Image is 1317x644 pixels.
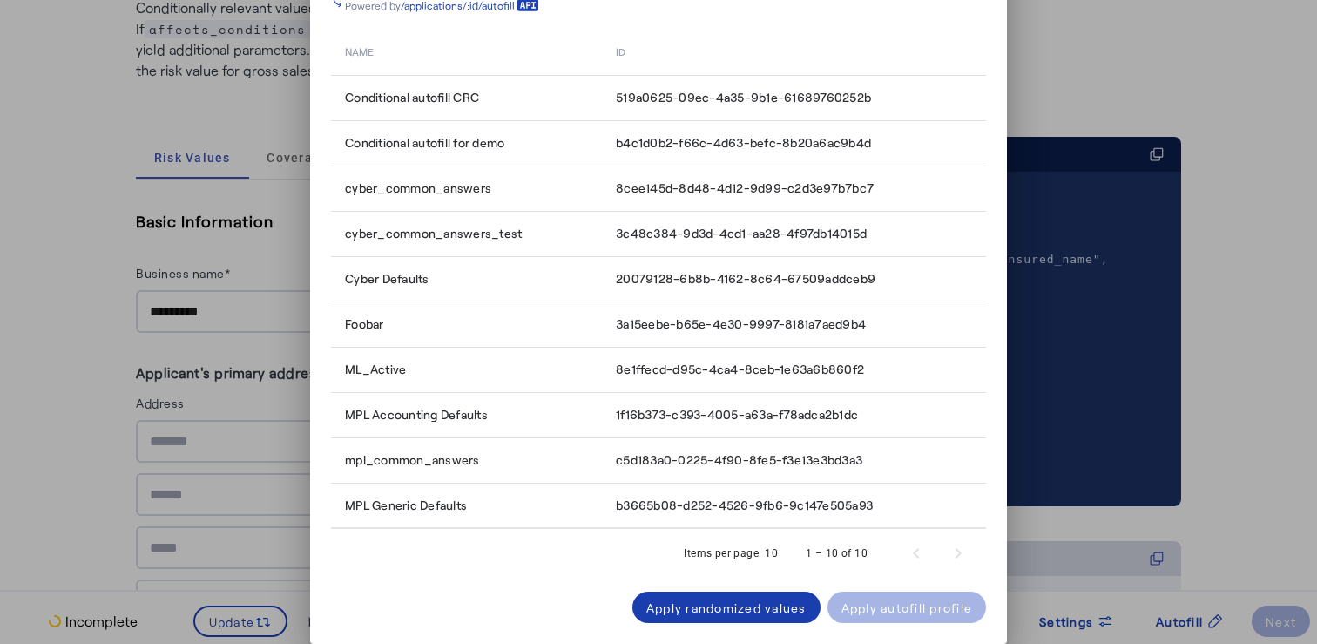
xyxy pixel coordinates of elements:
div: 10 [765,545,778,562]
span: Foobar [345,315,384,333]
span: Conditional autofill CRC [345,89,479,106]
span: 8e1ffecd-d95c-4ca4-8ceb-1e63a6b860f2 [616,361,864,378]
span: 1f16b373-c393-4005-a63a-f78adca2b1dc [616,406,858,424]
span: mpl_common_answers [345,451,480,469]
span: id [616,42,625,59]
span: Conditional autofill for demo [345,134,504,152]
span: MPL Generic Defaults [345,497,467,514]
span: c5d183a0-0225-4f90-8fe5-f3e13e3bd3a3 [616,451,862,469]
span: b3665b08-d252-4526-9fb6-9c147e505a93 [616,497,873,514]
button: Apply randomized values [632,592,821,623]
span: 519a0625-09ec-4a35-9b1e-61689760252b [616,89,871,106]
span: Cyber Defaults [345,270,429,288]
span: ML_Active [345,361,406,378]
div: 1 – 10 of 10 [806,545,868,562]
div: Apply randomized values [646,599,807,617]
span: 3a15eebe-b65e-4e30-9997-8181a7aed9b4 [616,315,866,333]
span: 3c48c384-9d3d-4cd1-aa28-4f97db14015d [616,225,867,242]
span: b4c1d0b2-f66c-4d63-befc-8b20a6ac9b4d [616,134,871,152]
span: MPL Accounting Defaults [345,406,488,424]
table: Table view of all quotes submitted by your platform [331,26,986,529]
span: name [345,42,374,59]
span: 8cee145d-8d48-4d12-9d99-c2d3e97b7bc7 [616,180,874,197]
span: cyber_common_answers [345,180,491,197]
span: 20079128-6b8b-4162-8c64-67509addceb9 [616,270,875,288]
span: cyber_common_answers_test [345,225,522,242]
div: Items per page: [684,545,761,562]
